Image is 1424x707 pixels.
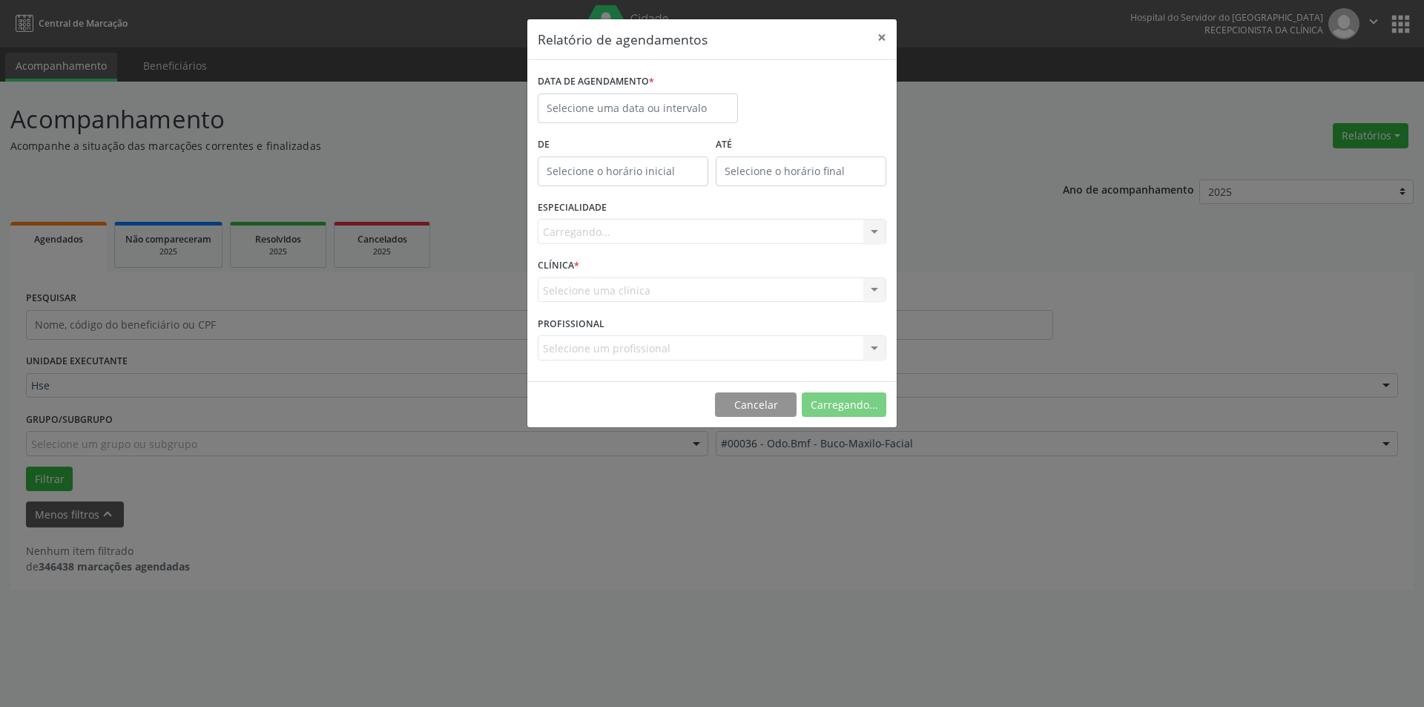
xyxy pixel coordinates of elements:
[538,157,708,186] input: Selecione o horário inicial
[538,254,579,277] label: CLÍNICA
[716,157,886,186] input: Selecione o horário final
[867,19,897,56] button: Close
[538,93,738,123] input: Selecione uma data ou intervalo
[538,197,607,220] label: ESPECIALIDADE
[538,70,654,93] label: DATA DE AGENDAMENTO
[538,30,708,49] h5: Relatório de agendamentos
[538,134,708,157] label: De
[802,392,886,418] button: Carregando...
[716,134,886,157] label: ATÉ
[538,312,604,335] label: PROFISSIONAL
[715,392,797,418] button: Cancelar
